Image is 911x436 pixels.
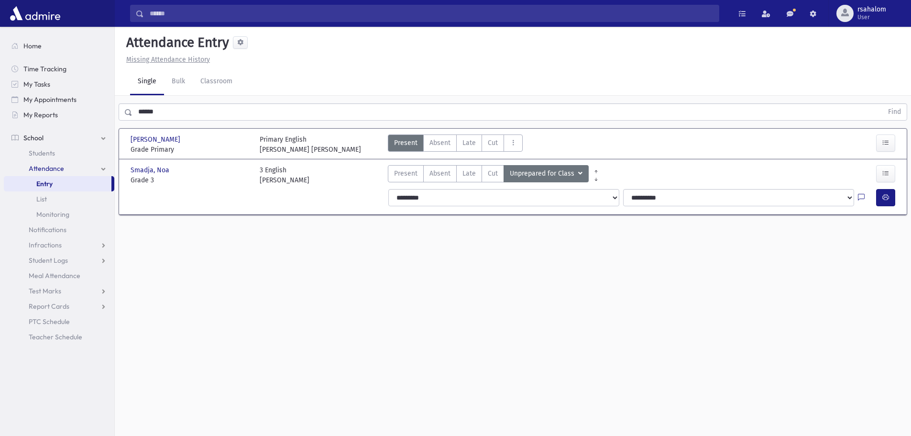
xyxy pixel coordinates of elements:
[29,241,62,249] span: Infractions
[4,107,114,123] a: My Reports
[260,165,309,185] div: 3 English [PERSON_NAME]
[23,80,50,89] span: My Tasks
[4,253,114,268] a: Student Logs
[4,61,114,77] a: Time Tracking
[4,176,111,191] a: Entry
[462,138,476,148] span: Late
[131,175,250,185] span: Grade 3
[126,56,210,64] u: Missing Attendance History
[394,138,417,148] span: Present
[164,68,193,95] a: Bulk
[462,168,476,179] span: Late
[23,95,77,104] span: My Appointments
[4,207,114,222] a: Monitoring
[193,68,240,95] a: Classroom
[23,134,44,142] span: School
[4,329,114,345] a: Teacher Schedule
[23,42,42,50] span: Home
[488,168,498,179] span: Cut
[29,271,80,280] span: Meal Attendance
[23,65,66,73] span: Time Tracking
[131,145,250,155] span: Grade Primary
[260,134,361,155] div: Primary English [PERSON_NAME] [PERSON_NAME]
[122,56,210,64] a: Missing Attendance History
[144,5,719,22] input: Search
[29,225,66,234] span: Notifications
[4,237,114,253] a: Infractions
[4,191,114,207] a: List
[857,13,886,21] span: User
[29,287,61,295] span: Test Marks
[429,168,450,179] span: Absent
[388,134,523,155] div: AttTypes
[36,179,53,188] span: Entry
[23,111,58,119] span: My Reports
[429,138,450,148] span: Absent
[504,165,589,182] button: Unprepared for Class
[882,104,907,120] button: Find
[29,256,68,265] span: Student Logs
[8,4,63,23] img: AdmirePro
[857,6,886,13] span: rsahalom
[122,34,229,51] h5: Attendance Entry
[4,268,114,283] a: Meal Attendance
[4,299,114,314] a: Report Cards
[36,210,69,219] span: Monitoring
[4,77,114,92] a: My Tasks
[4,161,114,176] a: Attendance
[29,302,69,311] span: Report Cards
[29,149,55,157] span: Students
[394,168,417,179] span: Present
[131,134,182,145] span: [PERSON_NAME]
[29,164,64,173] span: Attendance
[388,165,589,185] div: AttTypes
[4,38,114,54] a: Home
[29,317,70,326] span: PTC Schedule
[4,222,114,237] a: Notifications
[4,283,114,299] a: Test Marks
[4,145,114,161] a: Students
[130,68,164,95] a: Single
[29,333,82,341] span: Teacher Schedule
[510,168,576,179] span: Unprepared for Class
[4,130,114,145] a: School
[4,314,114,329] a: PTC Schedule
[131,165,171,175] span: Smadja, Noa
[36,195,47,203] span: List
[488,138,498,148] span: Cut
[4,92,114,107] a: My Appointments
